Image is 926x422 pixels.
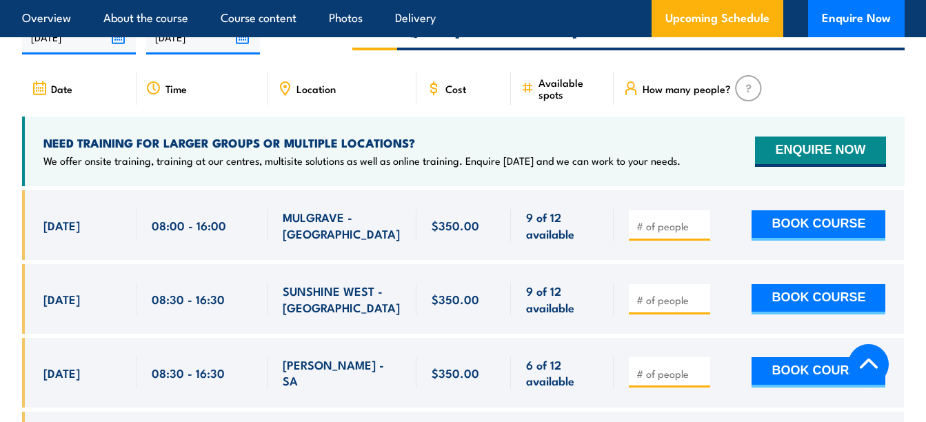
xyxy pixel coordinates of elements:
span: Time [165,83,187,94]
span: MULGRAVE - [GEOGRAPHIC_DATA] [283,209,401,241]
span: [DATE] [43,217,80,233]
button: BOOK COURSE [752,357,885,388]
input: # of people [636,367,705,381]
button: ENQUIRE NOW [755,137,885,167]
button: BOOK COURSE [752,210,885,241]
span: SUNSHINE WEST - [GEOGRAPHIC_DATA] [283,283,401,315]
span: Location [296,83,336,94]
span: [DATE] [43,365,80,381]
span: $350.00 [432,217,479,233]
span: 9 of 12 available [526,283,598,315]
input: # of people [636,219,705,233]
span: How many people? [643,83,731,94]
span: $350.00 [432,291,479,307]
span: $350.00 [432,365,479,381]
span: Cost [445,83,466,94]
p: We offer onsite training, training at our centres, multisite solutions as well as online training... [43,154,681,168]
span: 08:30 - 16:30 [152,291,225,307]
span: 6 of 12 available [526,356,598,389]
h4: NEED TRAINING FOR LARGER GROUPS OR MULTIPLE LOCATIONS? [43,135,681,150]
span: Available spots [539,77,604,100]
input: # of people [636,293,705,307]
span: 08:30 - 16:30 [152,365,225,381]
span: [DATE] [43,291,80,307]
span: [PERSON_NAME] - SA [283,356,401,389]
span: Date [51,83,72,94]
span: 9 of 12 available [526,209,598,241]
button: BOOK COURSE [752,284,885,314]
span: 08:00 - 16:00 [152,217,226,233]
